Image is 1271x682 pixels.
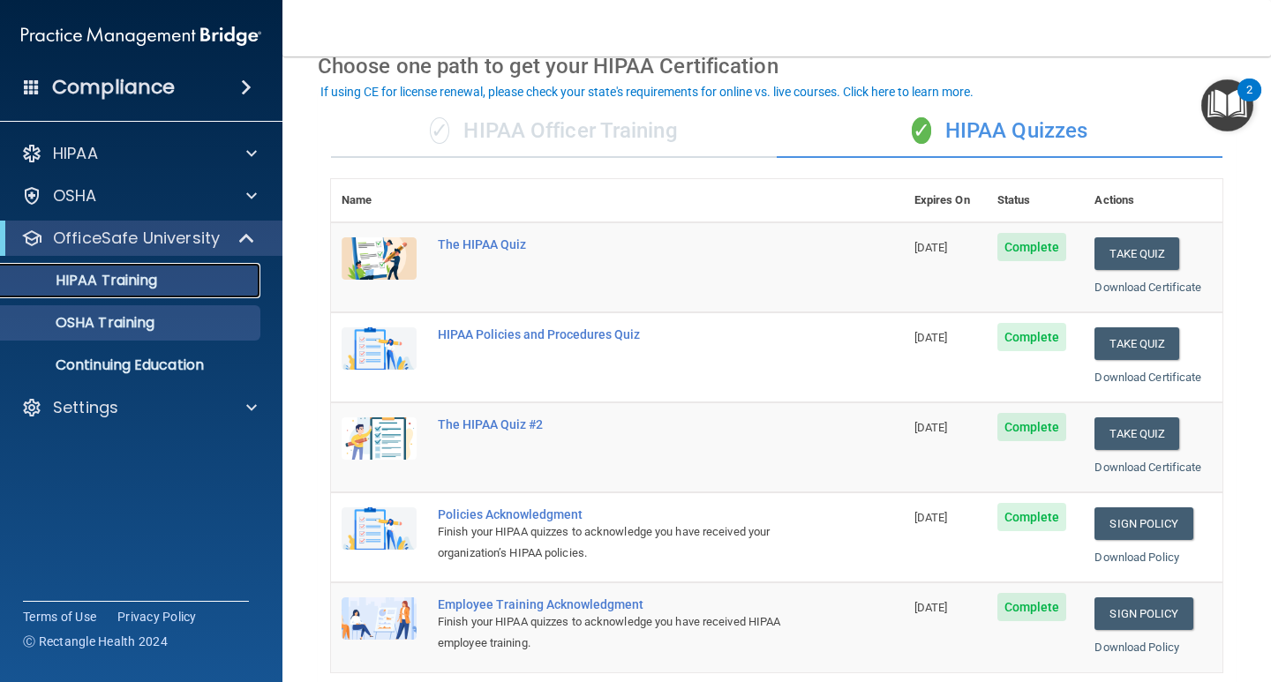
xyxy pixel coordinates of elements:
[318,41,1236,92] div: Choose one path to get your HIPAA Certification
[1094,641,1179,654] a: Download Policy
[438,507,816,521] div: Policies Acknowledgment
[53,143,98,164] p: HIPAA
[438,237,816,251] div: The HIPAA Quiz
[914,511,948,524] span: [DATE]
[438,417,816,431] div: The HIPAA Quiz #2
[966,557,1250,627] iframe: Drift Widget Chat Controller
[987,179,1085,222] th: Status
[117,608,197,626] a: Privacy Policy
[914,331,948,344] span: [DATE]
[1094,461,1201,474] a: Download Certificate
[21,185,257,206] a: OSHA
[1094,281,1201,294] a: Download Certificate
[11,356,252,374] p: Continuing Education
[331,179,427,222] th: Name
[21,397,257,418] a: Settings
[23,608,96,626] a: Terms of Use
[1094,417,1179,450] button: Take Quiz
[23,633,168,650] span: Ⓒ Rectangle Health 2024
[914,601,948,614] span: [DATE]
[904,179,987,222] th: Expires On
[1094,371,1201,384] a: Download Certificate
[53,185,97,206] p: OSHA
[53,228,220,249] p: OfficeSafe University
[430,117,449,144] span: ✓
[1084,179,1222,222] th: Actions
[1094,551,1179,564] a: Download Policy
[53,397,118,418] p: Settings
[438,597,816,611] div: Employee Training Acknowledgment
[21,143,257,164] a: HIPAA
[438,611,816,654] div: Finish your HIPAA quizzes to acknowledge you have received HIPAA employee training.
[997,233,1067,261] span: Complete
[1094,507,1192,540] a: Sign Policy
[777,105,1222,158] div: HIPAA Quizzes
[1094,327,1179,360] button: Take Quiz
[331,105,777,158] div: HIPAA Officer Training
[1094,237,1179,270] button: Take Quiz
[1201,79,1253,131] button: Open Resource Center, 2 new notifications
[21,19,261,54] img: PMB logo
[997,323,1067,351] span: Complete
[438,327,816,341] div: HIPAA Policies and Procedures Quiz
[997,503,1067,531] span: Complete
[52,75,175,100] h4: Compliance
[21,228,256,249] a: OfficeSafe University
[997,413,1067,441] span: Complete
[11,272,157,289] p: HIPAA Training
[438,521,816,564] div: Finish your HIPAA quizzes to acknowledge you have received your organization’s HIPAA policies.
[320,86,974,98] div: If using CE for license renewal, please check your state's requirements for online vs. live cours...
[318,83,976,101] button: If using CE for license renewal, please check your state's requirements for online vs. live cours...
[912,117,931,144] span: ✓
[914,241,948,254] span: [DATE]
[914,421,948,434] span: [DATE]
[11,314,154,332] p: OSHA Training
[1246,90,1252,113] div: 2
